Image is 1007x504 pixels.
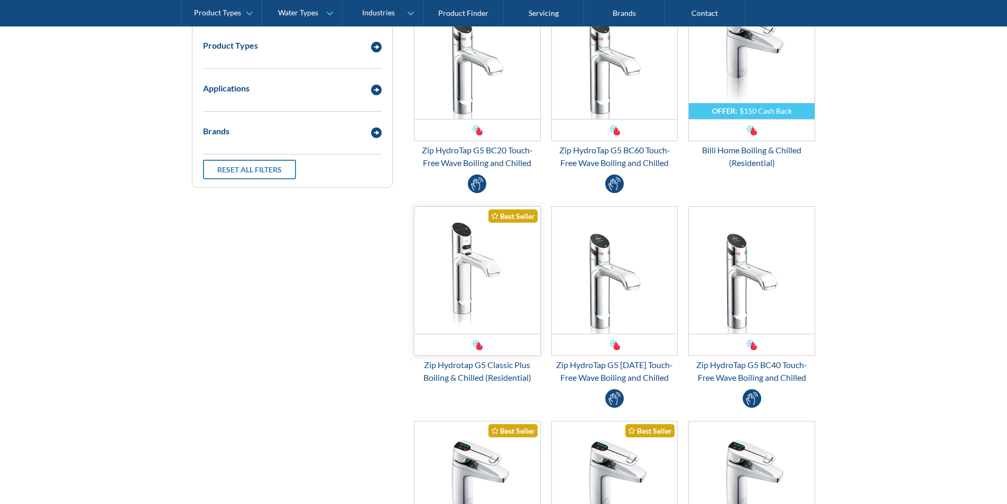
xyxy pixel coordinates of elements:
div: Billi Home Boiling & Chilled (Residential) [688,144,815,169]
div: Zip HydroTap G5 [DATE] Touch-Free Wave Boiling and Chilled [551,359,678,384]
a: Zip HydroTap G5 BC100 Touch-Free Wave Boiling and ChilledZip HydroTap G5 [DATE] Touch-Free Wave B... [551,206,678,384]
img: Zip HydroTap G5 BC40 Touch-Free Wave Boiling and Chilled [689,207,815,334]
a: Reset all filters [203,160,296,179]
div: Zip HydroTap G5 BC60 Touch-Free Wave Boiling and Chilled [551,144,678,169]
img: Zip HydroTap G5 BC100 Touch-Free Wave Boiling and Chilled [552,207,678,334]
a: Zip Hydrotap G5 Classic Plus Boiling & Chilled (Residential)Best SellerZip Hydrotap G5 Classic Pl... [414,206,541,384]
div: Product Types [203,39,258,52]
div: Applications [203,82,250,95]
div: Industries [362,8,395,17]
div: Zip HydroTap G5 BC40 Touch-Free Wave Boiling and Chilled [688,359,815,384]
div: Product Types [194,8,241,17]
div: $150 Cash Back [740,106,792,115]
div: Water Types [278,8,318,17]
div: Brands [203,125,229,138]
div: OFFER: [712,106,737,115]
div: Best Seller [488,424,538,437]
div: Best Seller [625,424,675,437]
div: Best Seller [488,209,538,223]
a: Zip HydroTap G5 BC40 Touch-Free Wave Boiling and ChilledZip HydroTap G5 BC40 Touch-Free Wave Boil... [688,206,815,384]
div: Zip Hydrotap G5 Classic Plus Boiling & Chilled (Residential) [414,359,541,384]
div: Zip HydroTap G5 BC20 Touch-Free Wave Boiling and Chilled [414,144,541,169]
img: Zip Hydrotap G5 Classic Plus Boiling & Chilled (Residential) [414,207,540,334]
